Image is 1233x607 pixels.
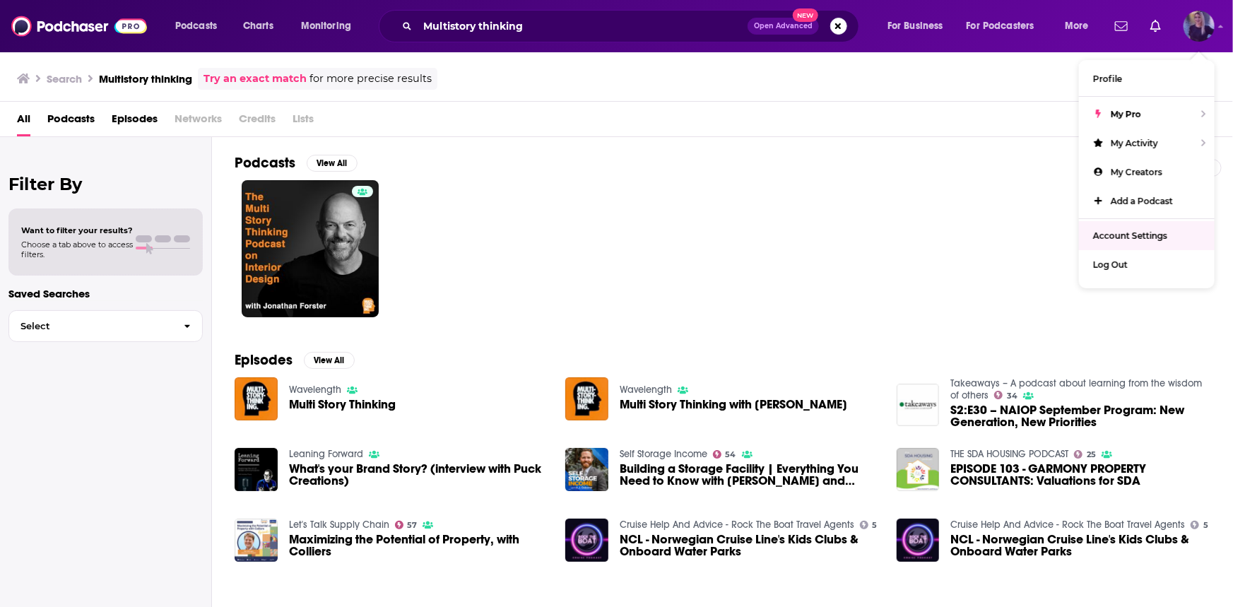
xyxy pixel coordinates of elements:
[713,450,736,459] a: 54
[565,448,608,491] img: Building a Storage Facility | Everything You Need to Know with Hamish and Scotty from Forge Build...
[873,522,878,529] span: 5
[293,107,314,136] span: Lists
[289,399,396,411] a: Multi Story Thinking
[620,463,880,487] span: Building a Storage Facility | Everything You Need to Know with [PERSON_NAME] and [PERSON_NAME] fr...
[620,448,707,460] a: Self Storage Income
[1055,15,1107,37] button: open menu
[1111,109,1141,119] span: My Pro
[21,225,133,235] span: Want to filter your results?
[407,522,417,529] span: 57
[289,448,363,460] a: Leaning Forward
[860,521,878,529] a: 5
[1079,221,1215,250] a: Account Settings
[957,15,1055,37] button: open menu
[1087,452,1096,458] span: 25
[620,534,880,558] a: NCL - Norwegian Cruise Line's Kids Clubs & Onboard Water Parks
[950,463,1210,487] a: EPISODE 103 - GARMONY PROPERTY CONSULTANTS: Valuations for SDA
[47,72,82,86] h3: Search
[203,71,307,87] a: Try an exact match
[21,240,133,259] span: Choose a tab above to access filters.
[897,448,940,491] img: EPISODE 103 - GARMONY PROPERTY CONSULTANTS: Valuations for SDA
[289,463,549,487] a: What's your Brand Story? (interview with Puck Creations)
[99,72,192,86] h3: Multistory thinking
[620,463,880,487] a: Building a Storage Facility | Everything You Need to Know with Hamish and Scotty from Forge Build...
[994,391,1017,399] a: 34
[1093,259,1128,270] span: Log Out
[620,399,847,411] a: Multi Story Thinking with Jonathan Forster
[1079,158,1215,187] a: My Creators
[304,352,355,369] button: View All
[234,15,282,37] a: Charts
[950,534,1210,558] a: NCL - Norwegian Cruise Line's Kids Clubs & Onboard Water Parks
[967,16,1034,36] span: For Podcasters
[565,377,608,420] img: Multi Story Thinking with Jonathan Forster
[1184,11,1215,42] img: User Profile
[620,384,672,396] a: Wavelength
[1093,230,1167,241] span: Account Settings
[395,521,418,529] a: 57
[950,404,1210,428] a: S2:E30 – NAIOP September Program: New Generation, New Priorities
[1191,521,1208,529] a: 5
[950,377,1202,401] a: Takeaways – A podcast about learning from the wisdom of others
[11,13,147,40] img: Podchaser - Follow, Share and Rate Podcasts
[1184,11,1215,42] span: Logged in as ChelseaKershaw
[112,107,158,136] a: Episodes
[620,399,847,411] span: Multi Story Thinking with [PERSON_NAME]
[726,452,736,458] span: 54
[1074,450,1096,459] a: 25
[291,15,370,37] button: open menu
[17,107,30,136] a: All
[1093,73,1122,84] span: Profile
[1079,64,1215,93] a: Profile
[392,10,873,42] div: Search podcasts, credits, & more...
[887,16,943,36] span: For Business
[1184,11,1215,42] button: Show profile menu
[235,154,358,172] a: PodcastsView All
[9,322,172,331] span: Select
[307,155,358,172] button: View All
[1203,522,1208,529] span: 5
[235,351,293,369] h2: Episodes
[175,16,217,36] span: Podcasts
[418,15,748,37] input: Search podcasts, credits, & more...
[565,519,608,562] img: NCL - Norwegian Cruise Line's Kids Clubs & Onboard Water Parks
[235,519,278,562] img: Maximizing the Potential of Property, with Colliers
[235,377,278,420] img: Multi Story Thinking
[289,519,389,531] a: Let's Talk Supply Chain
[897,519,940,562] img: NCL - Norwegian Cruise Line's Kids Clubs & Onboard Water Parks
[1145,14,1167,38] a: Show notifications dropdown
[243,16,273,36] span: Charts
[748,18,819,35] button: Open AdvancedNew
[239,107,276,136] span: Credits
[1079,60,1215,288] ul: Show profile menu
[175,107,222,136] span: Networks
[8,287,203,300] p: Saved Searches
[165,15,235,37] button: open menu
[8,310,203,342] button: Select
[47,107,95,136] a: Podcasts
[1111,196,1173,206] span: Add a Podcast
[878,15,961,37] button: open menu
[950,448,1068,460] a: THE SDA HOUSING PODCAST
[289,384,341,396] a: Wavelength
[1065,16,1089,36] span: More
[301,16,351,36] span: Monitoring
[897,384,940,427] img: S2:E30 – NAIOP September Program: New Generation, New Priorities
[235,351,355,369] a: EpisodesView All
[289,534,549,558] a: Maximizing the Potential of Property, with Colliers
